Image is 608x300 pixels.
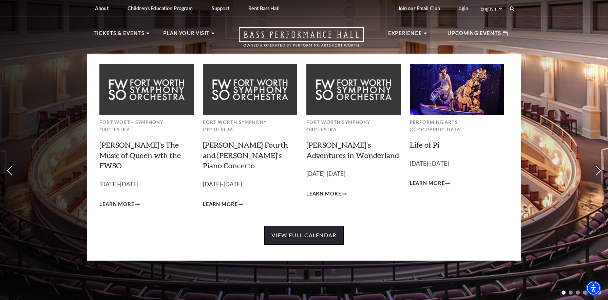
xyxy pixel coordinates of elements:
span: Learn More [410,179,445,188]
p: Upcoming Events [448,29,501,41]
p: Performing Arts [GEOGRAPHIC_DATA] [410,118,504,134]
p: Fort Worth Symphony Orchestra [99,118,194,134]
a: View Full Calendar [264,226,343,245]
p: About [95,5,109,11]
p: [DATE]-[DATE] [99,180,194,189]
p: Rent Bass Hall [248,5,280,11]
img: Fort Worth Symphony Orchestra [203,64,297,114]
div: Accessibility Menu [586,281,601,296]
p: Plan Your Visit [163,29,210,41]
a: Learn More Alice's Adventures in Wonderland [306,190,347,198]
p: [DATE]-[DATE] [306,169,401,179]
p: Children's Education Program [128,5,193,11]
span: Learn More [99,200,134,209]
p: Support [212,5,229,11]
a: Learn More Brahms Fourth and Grieg's Piano Concerto [203,200,243,209]
img: Fort Worth Symphony Orchestra [99,64,194,114]
a: Learn More Windborne's The Music of Queen wth the FWSO [99,200,140,209]
p: [DATE]-[DATE] [410,159,504,169]
a: [PERSON_NAME] Fourth and [PERSON_NAME]'s Piano Concerto [203,140,288,170]
p: [DATE]-[DATE] [203,180,297,189]
select: Select: [479,5,503,12]
a: Open this option [214,27,388,54]
img: Fort Worth Symphony Orchestra [306,64,401,114]
span: Learn More [203,200,238,209]
a: Learn More Life of Pi [410,179,450,188]
a: [PERSON_NAME]'s The Music of Queen wth the FWSO [99,140,181,170]
p: Fort Worth Symphony Orchestra [306,118,401,134]
p: Tickets & Events [94,29,145,41]
p: Fort Worth Symphony Orchestra [203,118,297,134]
p: Experience [388,29,422,41]
span: Learn More [306,190,341,198]
img: Performing Arts Fort Worth [410,64,504,114]
a: Life of Pi [410,140,439,149]
a: [PERSON_NAME]'s Adventures in Wonderland [306,140,399,160]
